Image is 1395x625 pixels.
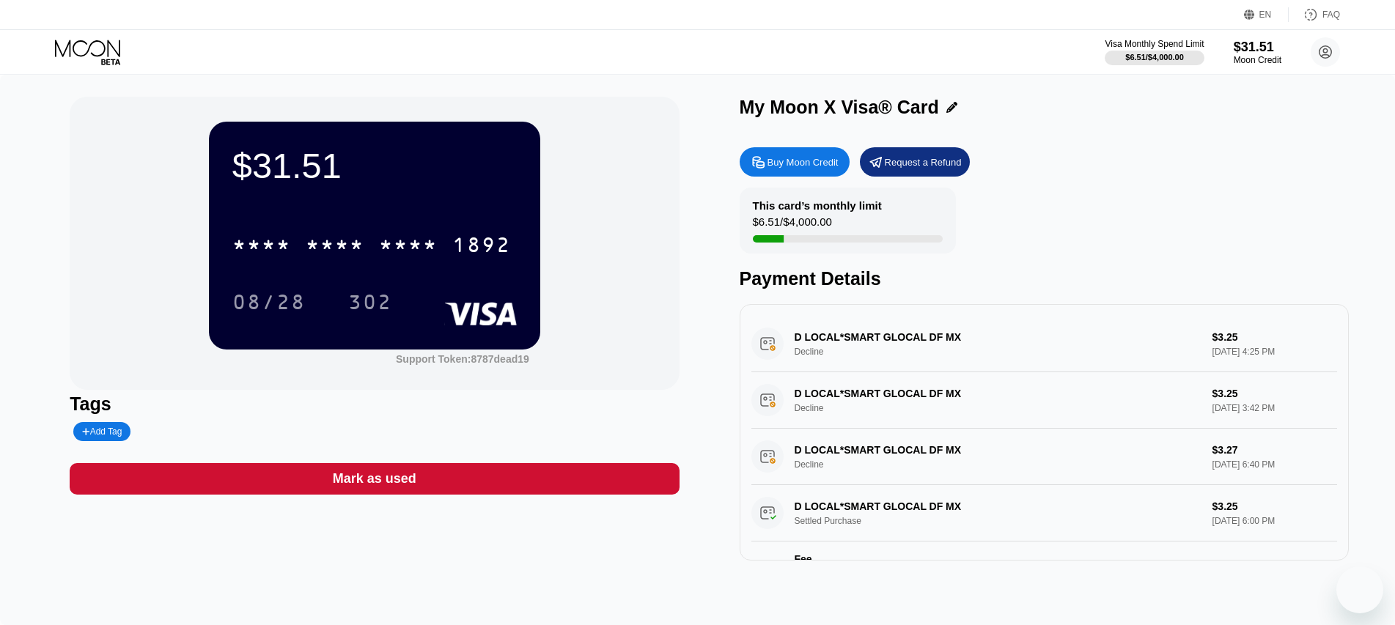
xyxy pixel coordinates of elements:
div: Support Token:8787dead19 [396,353,529,365]
div: Visa Monthly Spend Limit [1105,39,1204,49]
div: Buy Moon Credit [768,156,839,169]
div: Fee [795,553,897,565]
div: Mark as used [70,463,679,495]
div: 302 [337,284,403,320]
iframe: Button to launch messaging window, conversation in progress [1336,566,1383,613]
div: Buy Moon Credit [740,147,850,177]
div: $6.51 / $4,000.00 [753,215,832,235]
div: Add Tag [82,426,122,437]
div: 1892 [452,235,511,259]
div: Request a Refund [885,156,962,169]
div: Add Tag [73,422,130,441]
div: Tags [70,393,679,415]
div: EN [1244,7,1289,22]
div: My Moon X Visa® Card [740,97,939,118]
div: FAQ [1322,10,1340,20]
div: 08/28 [221,284,317,320]
div: Mark as used [333,470,416,487]
div: EN [1259,10,1272,20]
div: FAQ [1289,7,1340,22]
div: Visa Monthly Spend Limit$6.51/$4,000.00 [1105,39,1204,65]
div: $6.51 / $4,000.00 [1125,53,1184,62]
div: Request a Refund [860,147,970,177]
div: Payment Details [740,268,1349,289]
div: $31.51 [1234,40,1281,55]
div: $31.51 [232,145,517,186]
div: 08/28 [232,292,306,316]
div: Support Token: 8787dead19 [396,353,529,365]
div: Moon Credit [1234,55,1281,65]
div: $31.51Moon Credit [1234,40,1281,65]
div: FeeA 1.00% fee (minimum of $1.00) is charged on all transactions$1.00[DATE] 6:00 PM [751,541,1337,612]
div: This card’s monthly limit [753,199,882,212]
div: 302 [348,292,392,316]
